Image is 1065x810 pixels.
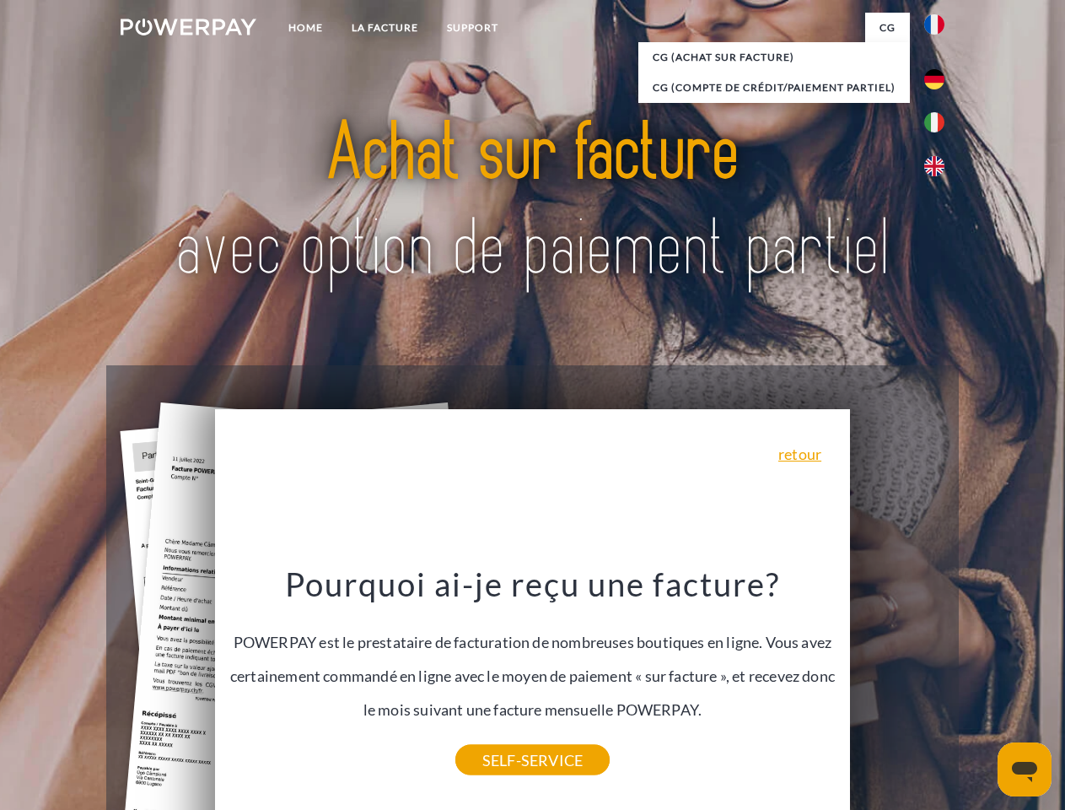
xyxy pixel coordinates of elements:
[161,81,904,323] img: title-powerpay_fr.svg
[433,13,513,43] a: Support
[274,13,337,43] a: Home
[638,42,910,73] a: CG (achat sur facture)
[337,13,433,43] a: LA FACTURE
[455,745,610,775] a: SELF-SERVICE
[121,19,256,35] img: logo-powerpay-white.svg
[924,69,944,89] img: de
[225,564,841,604] h3: Pourquoi ai-je reçu une facture?
[638,73,910,103] a: CG (Compte de crédit/paiement partiel)
[998,742,1052,796] iframe: Bouton de lancement de la fenêtre de messagerie
[924,156,944,176] img: en
[778,446,821,462] a: retour
[924,14,944,35] img: fr
[865,13,910,43] a: CG
[924,112,944,132] img: it
[225,564,841,760] div: POWERPAY est le prestataire de facturation de nombreuses boutiques en ligne. Vous avez certaineme...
